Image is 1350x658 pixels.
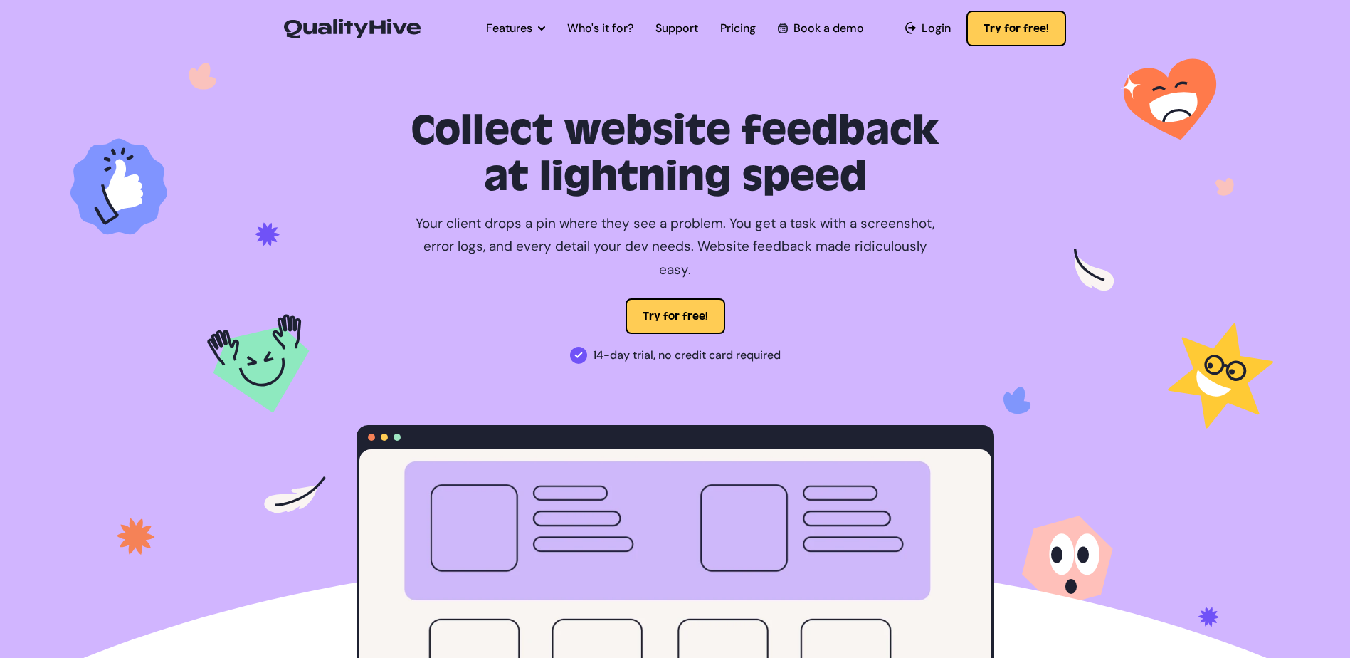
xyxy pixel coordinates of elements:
img: QualityHive - Bug Tracking Tool [284,19,421,38]
a: Support [655,20,698,37]
a: Book a demo [778,20,863,37]
button: Try for free! [626,298,725,334]
button: Try for free! [966,11,1066,46]
span: 14-day trial, no credit card required [593,344,781,367]
p: Your client drops a pin where they see a problem. You get a task with a screenshot, error logs, a... [408,212,942,281]
img: 14-day trial, no credit card required [570,347,587,364]
a: Pricing [720,20,756,37]
a: Features [486,20,545,37]
a: Who's it for? [567,20,633,37]
h1: Collect website feedback at lightning speed [357,108,994,201]
a: Login [905,20,951,37]
img: Book a QualityHive Demo [778,23,787,33]
span: Login [922,20,951,37]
